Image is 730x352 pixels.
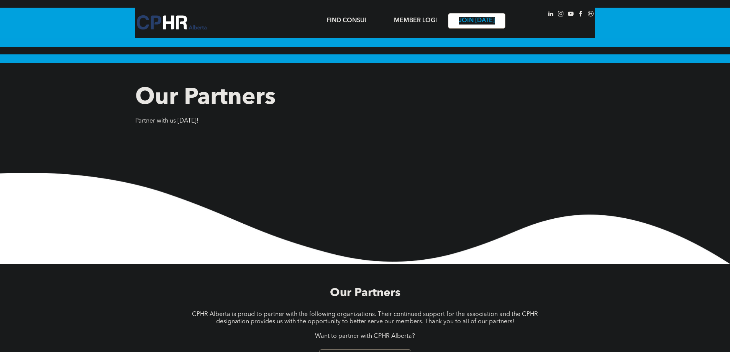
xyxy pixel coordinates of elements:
a: FIND CONSULTANT [326,18,382,24]
a: JOIN [DATE] [448,13,505,29]
a: Social network [587,10,595,20]
a: youtube [567,10,575,20]
img: A blue and white logo for cp alberta [137,15,207,29]
a: facebook [577,10,585,20]
span: Our Partners [330,287,400,299]
span: JOIN [DATE] [459,17,495,25]
span: Partner with us [DATE]! [135,118,198,124]
a: instagram [557,10,565,20]
span: Our Partners [135,87,276,110]
a: linkedin [547,10,555,20]
a: MEMBER LOGIN [394,18,442,24]
span: Want to partner with CPHR Alberta? [315,333,415,339]
span: CPHR Alberta is proud to partner with the following organizations. Their continued support for th... [192,311,538,325]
